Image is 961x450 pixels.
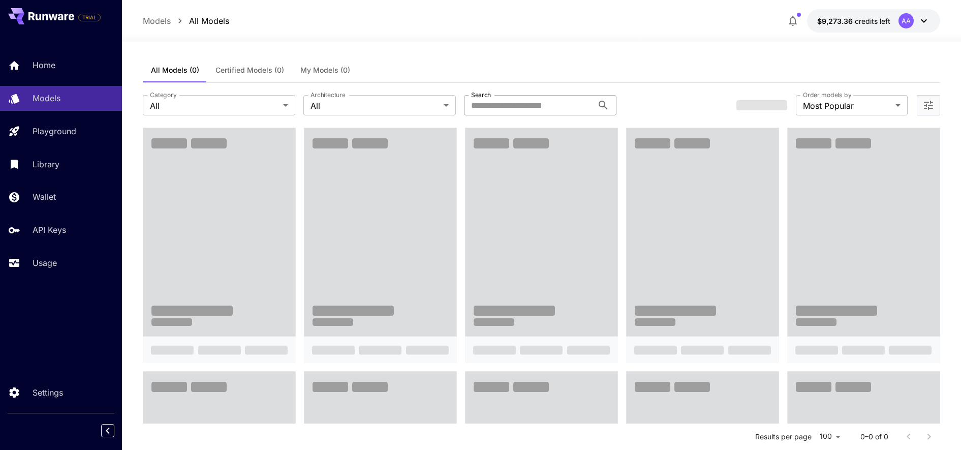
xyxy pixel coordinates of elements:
[33,125,76,137] p: Playground
[33,59,55,71] p: Home
[898,13,914,28] div: AA
[803,91,851,99] label: Order models by
[143,15,171,27] a: Models
[755,432,812,442] p: Results per page
[817,17,855,25] span: $9,273.36
[79,14,100,21] span: TRIAL
[33,92,60,104] p: Models
[33,257,57,269] p: Usage
[33,158,59,170] p: Library
[33,191,56,203] p: Wallet
[143,15,229,27] nav: breadcrumb
[803,100,891,112] span: Most Popular
[33,224,66,236] p: API Keys
[471,91,491,99] label: Search
[78,11,101,23] span: Add your payment card to enable full platform functionality.
[151,66,199,75] span: All Models (0)
[817,16,890,26] div: $9,273.36031
[311,100,440,112] span: All
[300,66,350,75] span: My Models (0)
[150,100,279,112] span: All
[855,17,890,25] span: credits left
[33,386,63,399] p: Settings
[816,429,844,444] div: 100
[150,91,177,99] label: Category
[860,432,888,442] p: 0–0 of 0
[189,15,229,27] a: All Models
[109,422,122,440] div: Collapse sidebar
[101,424,114,437] button: Collapse sidebar
[807,9,940,33] button: $9,273.36031AA
[922,99,935,112] button: Open more filters
[215,66,284,75] span: Certified Models (0)
[311,91,345,99] label: Architecture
